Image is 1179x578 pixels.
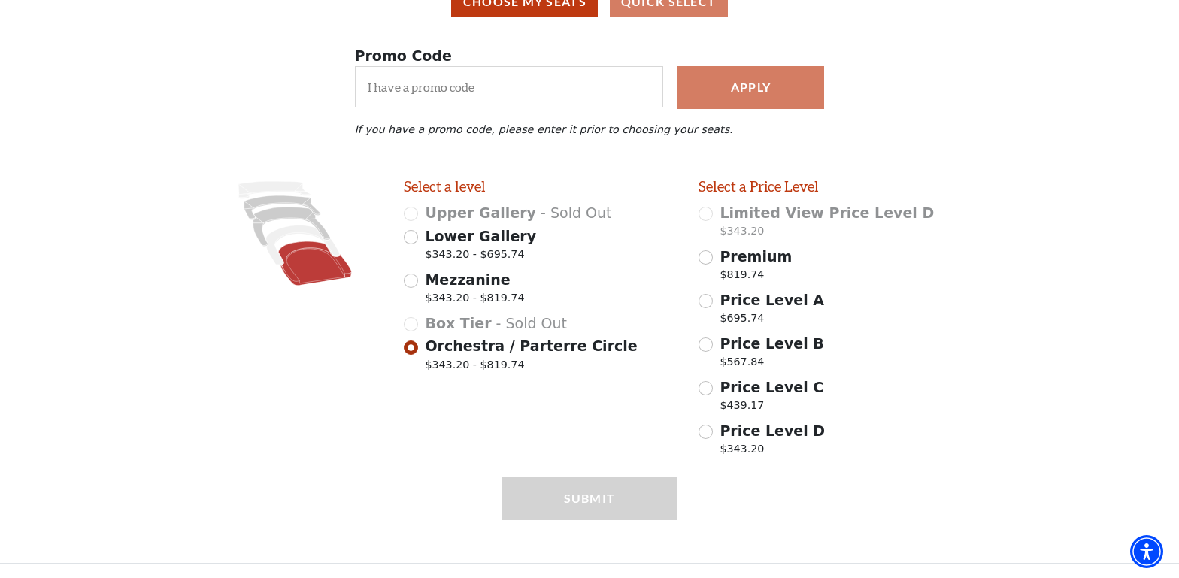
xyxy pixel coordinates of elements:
span: Price Level A [720,292,824,308]
p: $819.74 [720,267,792,287]
span: Upper Gallery [425,204,536,221]
p: Promo Code [355,45,825,67]
p: $439.17 [720,398,823,418]
input: I have a promo code [355,66,663,107]
input: Premium [699,250,713,265]
p: $695.74 [720,310,824,331]
p: $343.20 [720,441,825,461]
input: Price Level B [699,337,713,352]
span: Mezzanine [425,271,510,288]
input: Price Level D [699,425,713,439]
div: Accessibility Menu [1130,535,1163,568]
h2: Select a Price Level [699,178,972,195]
input: Price Level A [699,294,713,308]
span: Lower Gallery [425,228,536,244]
span: Price Level B [720,335,823,352]
span: Premium [720,248,792,265]
span: $343.20 - $695.74 [425,247,536,267]
span: $343.20 - $819.74 [425,290,524,310]
span: Box Tier [425,315,491,331]
span: $343.20 - $819.74 [425,357,637,377]
span: Orchestra / Parterre Circle [425,337,637,354]
input: Price Level C [699,381,713,395]
span: - Sold Out [541,204,611,221]
span: Price Level D [720,422,825,439]
p: If you have a promo code, please enter it prior to choosing your seats. [355,123,825,135]
h2: Select a level [404,178,677,195]
span: Limited View Price Level D [720,204,934,221]
span: Price Level C [720,379,823,395]
span: - Sold Out [496,315,567,331]
p: $343.20 [720,223,934,244]
p: $567.84 [720,354,823,374]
